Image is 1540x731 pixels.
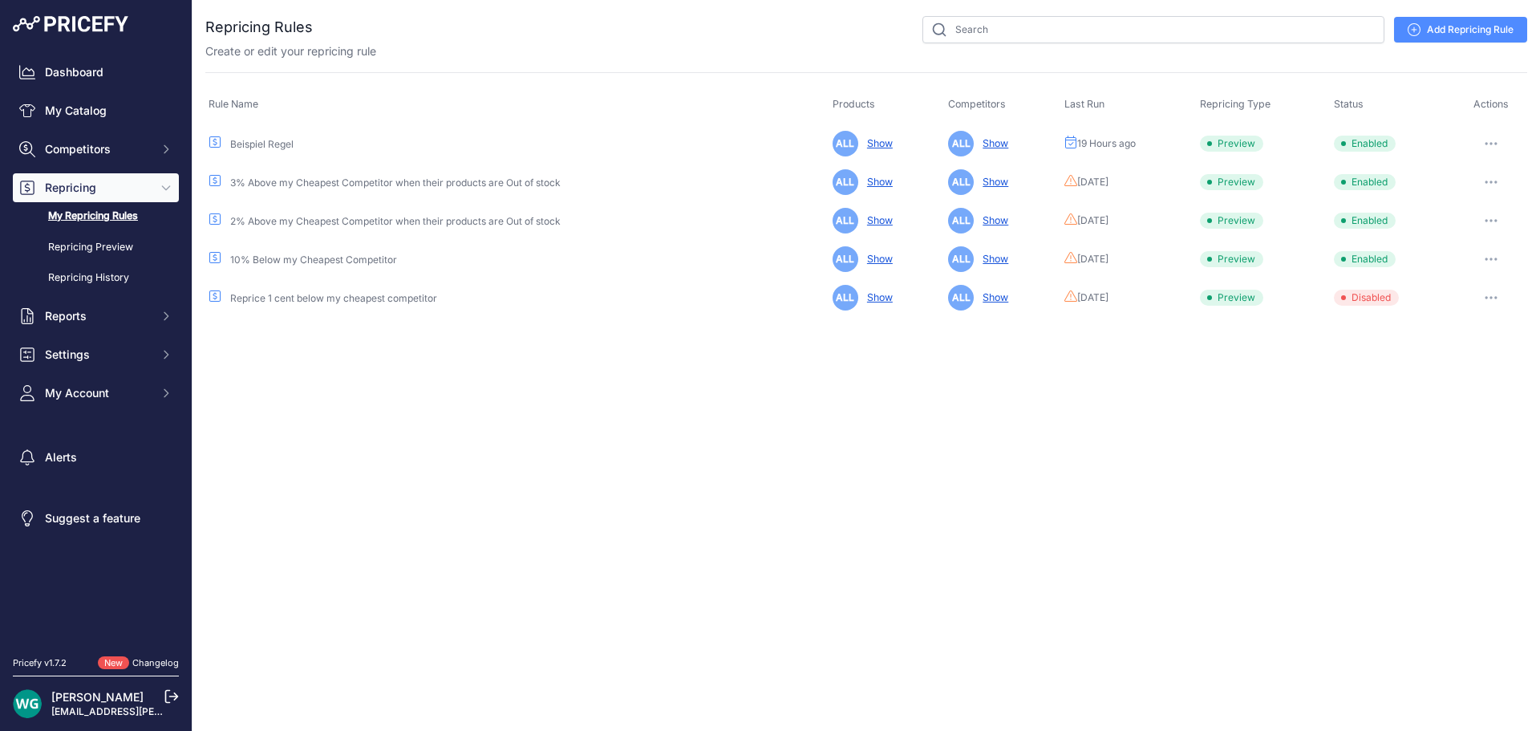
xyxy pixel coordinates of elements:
a: 3% Above my Cheapest Competitor when their products are Out of stock [230,177,561,189]
span: Status [1334,98,1364,110]
span: Preview [1200,213,1263,229]
span: Competitors [948,98,1006,110]
span: [DATE] [1077,214,1108,227]
a: Beispiel Regel [230,138,294,150]
span: Preview [1200,251,1263,267]
span: Preview [1200,136,1263,152]
span: Rule Name [209,98,258,110]
a: Repricing History [13,264,179,292]
span: Enabled [1334,213,1396,229]
span: Last Run [1064,98,1104,110]
span: ALL [948,169,974,195]
a: Reprice 1 cent below my cheapest competitor [230,292,437,304]
a: My Catalog [13,96,179,125]
span: Reports [45,308,150,324]
a: My Repricing Rules [13,202,179,230]
span: My Account [45,385,150,401]
span: Preview [1200,290,1263,306]
a: [EMAIL_ADDRESS][PERSON_NAME][DOMAIN_NAME] [51,705,298,717]
a: Suggest a feature [13,504,179,533]
a: Show [861,176,893,188]
span: [DATE] [1077,176,1108,189]
h2: Repricing Rules [205,16,313,39]
a: Show [976,253,1008,265]
span: 19 Hours ago [1077,137,1136,150]
span: [DATE] [1077,253,1108,266]
div: Pricefy v1.7.2 [13,656,67,670]
a: Show [976,176,1008,188]
span: Repricing [45,180,150,196]
span: Enabled [1334,136,1396,152]
input: Search [922,16,1384,43]
a: Dashboard [13,58,179,87]
span: ALL [833,131,858,156]
span: ALL [948,246,974,272]
a: Show [976,291,1008,303]
span: Preview [1200,174,1263,190]
span: Enabled [1334,174,1396,190]
span: Actions [1473,98,1509,110]
a: Show [861,291,893,303]
span: ALL [948,285,974,311]
span: Repricing Type [1200,98,1270,110]
p: Create or edit your repricing rule [205,43,376,59]
span: ALL [833,246,858,272]
a: Repricing Preview [13,234,179,262]
span: Products [833,98,875,110]
span: ALL [833,285,858,311]
a: 10% Below my Cheapest Competitor [230,254,397,266]
nav: Sidebar [13,58,179,637]
a: Add Repricing Rule [1394,17,1527,43]
span: Enabled [1334,251,1396,267]
span: ALL [948,208,974,234]
a: [PERSON_NAME] [51,690,144,704]
button: Repricing [13,173,179,202]
span: ALL [833,208,858,234]
a: Show [976,214,1008,226]
a: Show [976,137,1008,149]
span: ALL [948,131,974,156]
span: Disabled [1334,290,1399,306]
a: Show [861,137,893,149]
img: Pricefy Logo [13,16,128,32]
span: Settings [45,347,150,363]
button: Settings [13,340,179,369]
span: ALL [833,169,858,195]
a: Show [861,214,893,226]
a: Changelog [132,657,179,668]
button: Reports [13,302,179,331]
button: Competitors [13,135,179,164]
a: 2% Above my Cheapest Competitor when their products are Out of stock [230,215,561,227]
span: [DATE] [1077,291,1108,304]
span: New [98,656,129,670]
a: Alerts [13,443,179,472]
span: Competitors [45,141,150,157]
button: My Account [13,379,179,408]
a: Show [861,253,893,265]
